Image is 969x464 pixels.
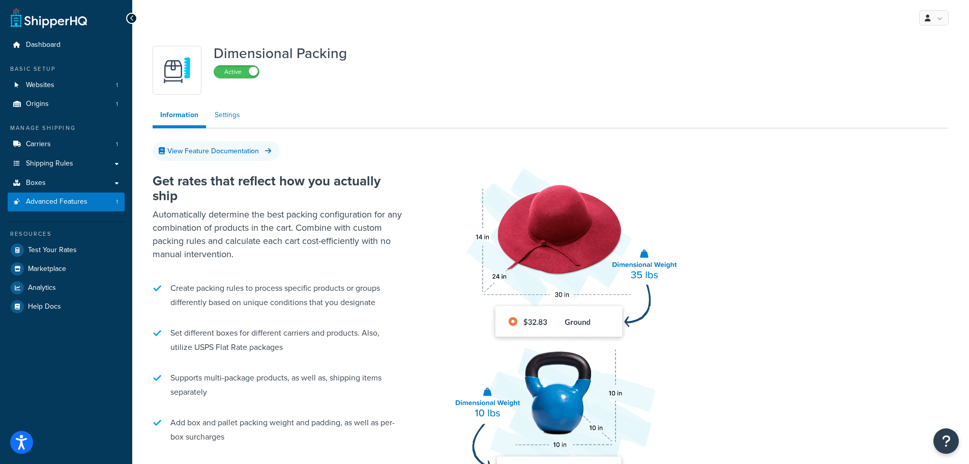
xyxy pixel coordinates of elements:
[26,179,46,187] span: Boxes
[8,279,125,297] a: Analytics
[28,265,66,274] span: Marketplace
[8,135,125,154] a: Carriers1
[8,241,125,259] a: Test Your Rates
[8,95,125,114] a: Origins1
[28,246,77,255] span: Test Your Rates
[8,76,125,95] li: Websites
[8,65,125,73] div: Basic Setup
[214,66,259,78] label: Active
[116,198,118,206] span: 1
[8,154,125,173] a: Shipping Rules
[933,428,959,454] button: Open Resource Center
[153,366,407,404] li: Supports multi-package products, as well as, shipping items separately
[153,105,206,128] a: Information
[153,276,407,315] li: Create packing rules to process specific products or groups differently based on unique condition...
[116,100,118,108] span: 1
[8,36,125,54] a: Dashboard
[8,174,125,193] a: Boxes
[28,284,56,292] span: Analytics
[26,198,87,206] span: Advanced Features
[8,95,125,114] li: Origins
[26,100,49,108] span: Origins
[153,141,280,161] a: View Feature Documentation
[26,41,61,49] span: Dashboard
[8,76,125,95] a: Websites1
[159,52,195,88] img: DTVBYsAAAAAASUVORK5CYII=
[8,135,125,154] li: Carriers
[207,105,248,125] a: Settings
[153,321,407,360] li: Set different boxes for different carriers and products. Also, utilize USPS Flat Rate packages
[116,81,118,90] span: 1
[8,193,125,211] li: Advanced Features
[8,260,125,278] a: Marketplace
[8,230,125,238] div: Resources
[214,46,347,61] h1: Dimensional Packing
[8,124,125,132] div: Manage Shipping
[153,411,407,449] li: Add box and pallet packing weight and padding, as well as per-box surcharges
[26,159,73,168] span: Shipping Rules
[26,140,51,149] span: Carriers
[8,193,125,211] a: Advanced Features1
[116,140,118,149] span: 1
[153,174,407,203] h2: Get rates that reflect how you actually ship
[153,208,407,261] p: Automatically determine the best packing configuration for any combination of products in the car...
[26,81,54,90] span: Websites
[28,303,61,311] span: Help Docs
[8,297,125,316] a: Help Docs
